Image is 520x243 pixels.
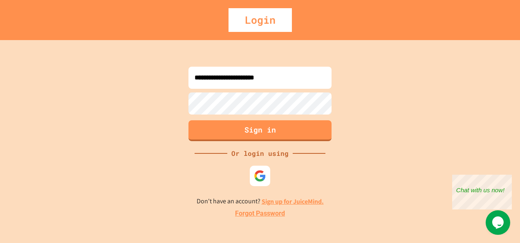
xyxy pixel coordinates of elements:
[262,197,324,206] a: Sign up for JuiceMind.
[235,209,285,218] a: Forgot Password
[188,120,332,141] button: Sign in
[227,148,293,158] div: Or login using
[254,170,266,182] img: google-icon.svg
[452,175,512,209] iframe: chat widget
[197,196,324,207] p: Don't have an account?
[229,8,292,32] div: Login
[486,210,512,235] iframe: chat widget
